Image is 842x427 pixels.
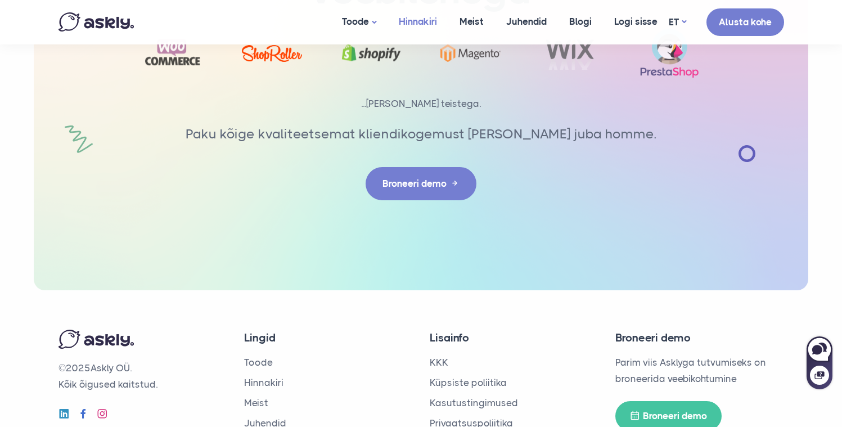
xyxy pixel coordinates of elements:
[706,8,784,36] a: Alusta kohe
[58,360,227,393] p: © Askly OÜ. Kõik õigused kaitstud.
[640,28,700,79] img: prestashop
[669,14,686,30] a: ET
[182,123,660,145] p: Paku kõige kvaliteetsemat kliendikogemust [PERSON_NAME] juba homme.
[430,397,518,408] a: Kasutustingimused
[366,167,476,200] a: Broneeri demo
[430,377,507,388] a: Küpsiste poliitika
[244,330,413,346] h4: Lingid
[143,35,203,71] img: Woocommerce
[58,330,134,349] img: Askly logo
[540,36,600,70] img: Wix
[430,357,448,368] a: KKK
[615,330,784,346] h4: Broneeri demo
[440,44,501,62] img: Magento
[805,334,834,390] iframe: To enrich screen reader interactions, please activate Accessibility in Grammarly extension settings
[341,36,402,70] img: Shopify
[66,362,91,374] span: 2025
[244,377,283,388] a: Hinnakiri
[58,12,134,32] img: Askly
[242,45,302,62] img: ShopRoller
[430,330,598,346] h4: Lisainfo
[244,357,273,368] a: Toode
[615,354,784,387] p: Parim viis Asklyga tutvumiseks on broneerida veebikohtumine
[120,96,722,112] p: ...[PERSON_NAME] teistega.
[244,397,268,408] a: Meist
